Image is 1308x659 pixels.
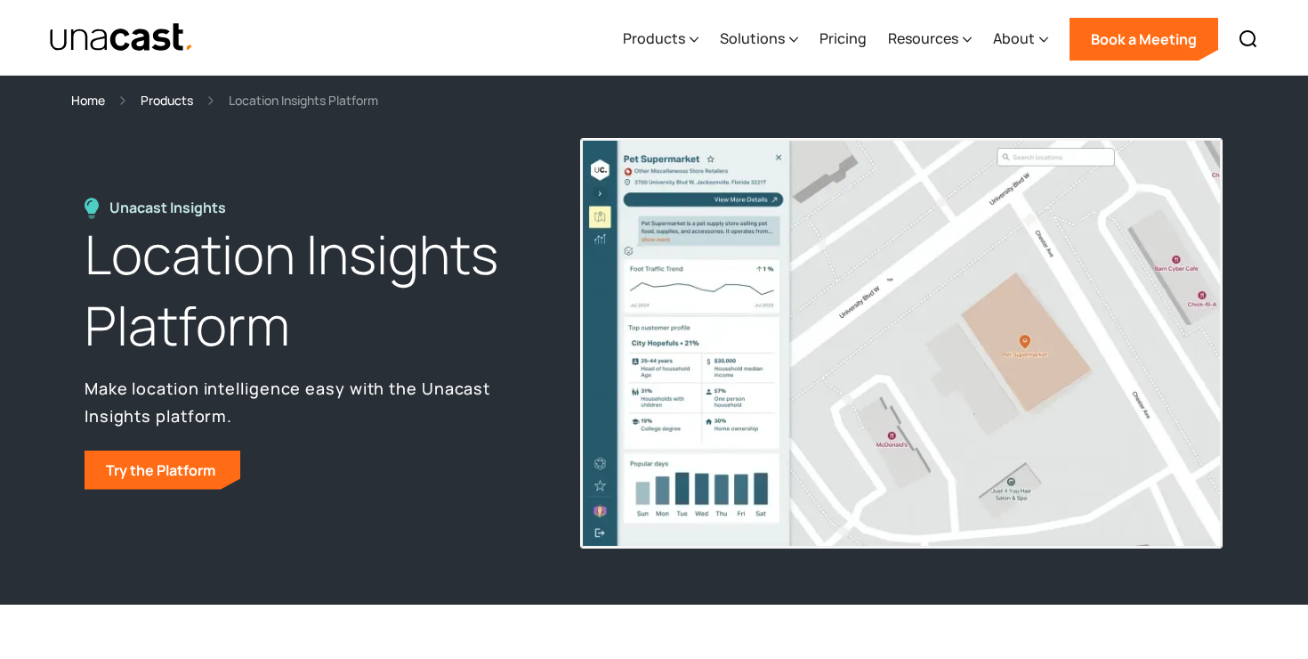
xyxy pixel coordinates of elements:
[720,28,785,49] div: Solutions
[720,3,798,76] div: Solutions
[993,3,1048,76] div: About
[85,375,540,428] p: Make location intelligence easy with the Unacast Insights platform.
[49,22,194,53] a: home
[888,28,958,49] div: Resources
[141,90,193,110] a: Products
[1238,28,1259,50] img: Search icon
[820,3,867,76] a: Pricing
[623,28,685,49] div: Products
[888,3,972,76] div: Resources
[85,198,99,219] img: Location Insights Platform icon
[993,28,1035,49] div: About
[1070,18,1218,61] a: Book a Meeting
[49,22,194,53] img: Unacast text logo
[109,198,235,218] div: Unacast Insights
[85,451,240,490] a: Try the Platform
[229,90,378,110] div: Location Insights Platform
[85,219,540,362] h1: Location Insights Platform
[71,90,105,110] a: Home
[623,3,698,76] div: Products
